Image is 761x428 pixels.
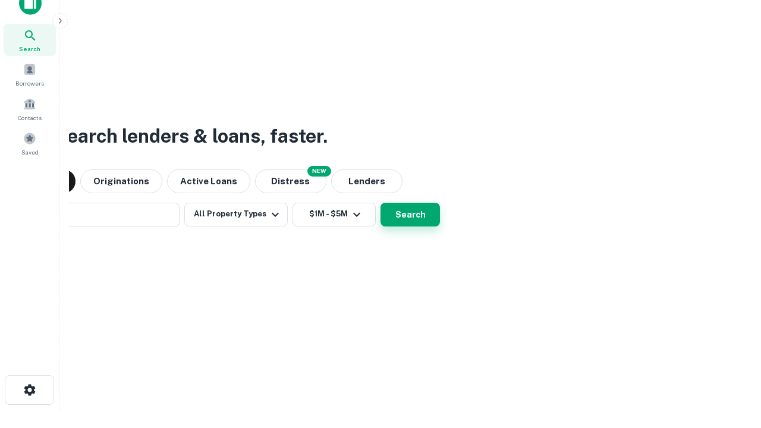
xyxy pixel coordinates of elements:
[4,93,56,125] a: Contacts
[19,44,40,53] span: Search
[331,169,402,193] button: Lenders
[80,169,162,193] button: Originations
[21,147,39,157] span: Saved
[293,203,376,226] button: $1M - $5M
[54,122,328,150] h3: Search lenders & loans, faster.
[4,24,56,56] a: Search
[4,127,56,159] a: Saved
[18,113,42,122] span: Contacts
[380,203,440,226] button: Search
[167,169,250,193] button: Active Loans
[307,166,331,177] div: NEW
[702,333,761,390] iframe: Chat Widget
[184,203,288,226] button: All Property Types
[15,78,44,88] span: Borrowers
[4,58,56,90] a: Borrowers
[255,169,326,193] button: Search distressed loans with lien and other non-mortgage details.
